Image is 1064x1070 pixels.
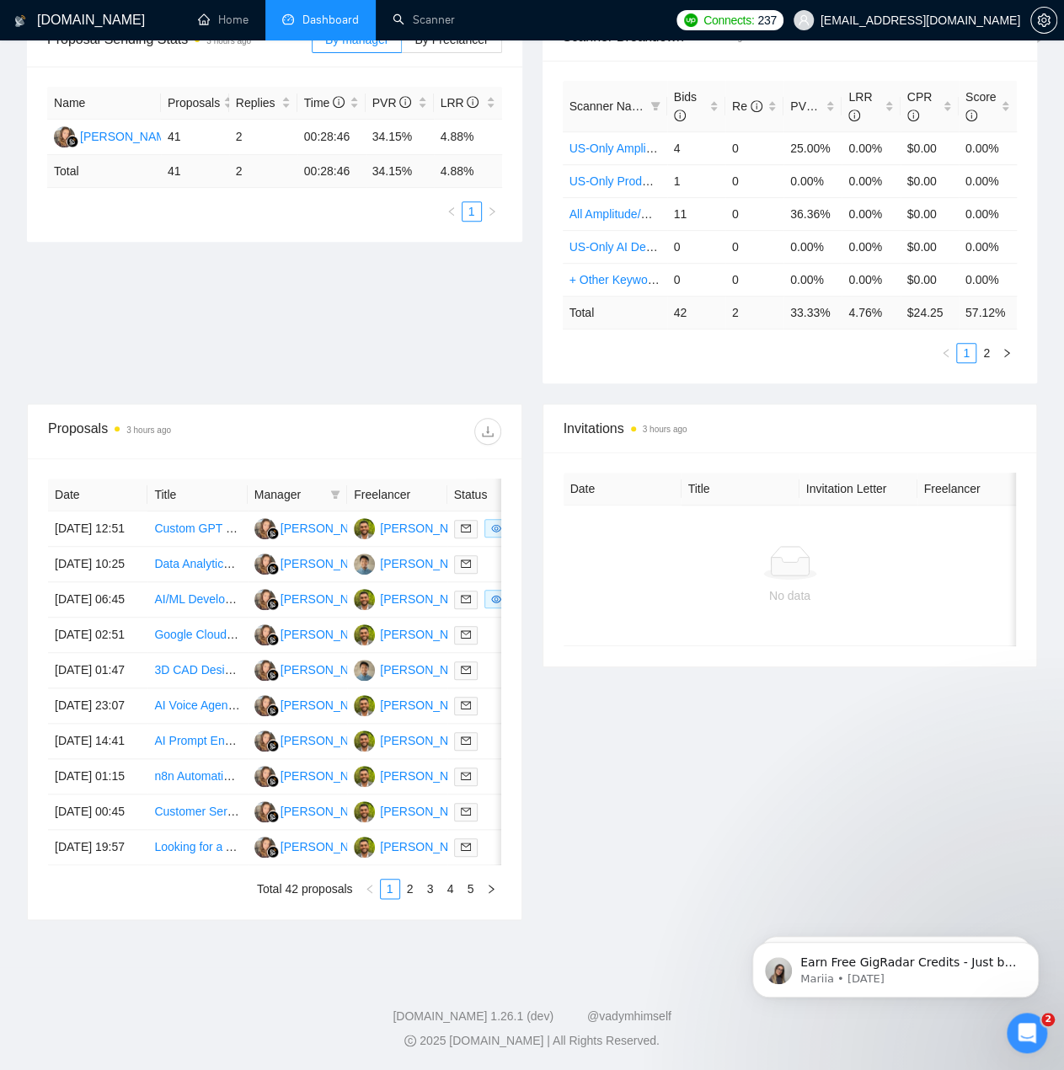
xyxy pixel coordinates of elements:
[842,164,900,197] td: 0.00%
[461,665,471,675] span: mail
[482,201,502,222] button: right
[848,110,860,121] span: info-circle
[959,230,1017,263] td: 0.00%
[790,99,830,113] span: PVR
[236,94,278,112] span: Replies
[997,343,1017,363] li: Next Page
[126,425,171,435] time: 3 hours ago
[267,634,279,645] img: gigradar-bm.png
[462,201,482,222] li: 1
[725,131,783,164] td: 0
[147,582,247,618] td: AI/ML Developer - Founding Team Member for Innovative AI Startup
[154,628,479,641] a: Google Cloud & AI Specialist & Super Awesome Tech Nerd (b)
[380,590,477,608] div: [PERSON_NAME]
[461,806,471,816] span: mail
[333,96,345,108] span: info-circle
[282,13,294,25] span: dashboard
[154,592,509,606] a: AI/ML Developer - Founding Team Member for Innovative AI Startup
[147,511,247,547] td: Custom GPT builder - Do you know Custom GPTs? (this is similar)
[354,698,477,711] a: U[PERSON_NAME]
[684,13,698,27] img: upwork-logo.png
[48,724,147,759] td: [DATE] 14:41
[67,136,78,147] img: gigradar-bm.png
[959,197,1017,230] td: 0.00%
[461,700,471,710] span: mail
[147,479,247,511] th: Title
[441,880,460,898] a: 4
[674,90,697,122] span: Bids
[650,101,660,111] span: filter
[647,94,664,119] span: filter
[147,794,247,830] td: Customer Service Email Automation (Human‑in‑the‑Loop) — $40/hr
[462,880,480,898] a: 5
[380,519,477,538] div: [PERSON_NAME]
[48,547,147,582] td: [DATE] 10:25
[354,624,375,645] img: U
[304,96,345,110] span: Time
[751,100,762,112] span: info-circle
[959,164,1017,197] td: 0.00%
[1031,13,1056,27] span: setting
[147,830,247,865] td: Looking for a AI agent expert
[54,126,75,147] img: NK
[421,880,440,898] a: 3
[254,837,275,858] img: NK
[354,589,375,610] img: U
[917,473,1035,506] th: Freelancer
[281,661,377,679] div: [PERSON_NAME]
[281,519,377,538] div: [PERSON_NAME]
[13,1032,1051,1050] div: 2025 [DOMAIN_NAME] | All Rights Reserved.
[461,736,471,746] span: mail
[400,879,420,899] li: 2
[434,155,502,188] td: 4.88 %
[380,731,477,750] div: [PERSON_NAME]
[161,155,229,188] td: 41
[842,197,900,230] td: 0.00%
[366,155,434,188] td: 34.15 %
[380,661,477,679] div: [PERSON_NAME]
[799,473,917,506] th: Invitation Letter
[254,768,377,782] a: NK[PERSON_NAME]
[47,155,161,188] td: Total
[380,837,477,856] div: [PERSON_NAME]
[354,839,477,853] a: U[PERSON_NAME]
[281,802,377,821] div: [PERSON_NAME]
[667,164,725,197] td: 1
[372,96,412,110] span: PVR
[327,482,344,507] span: filter
[267,563,279,575] img: gigradar-bm.png
[757,11,776,29] span: 237
[399,96,411,108] span: info-circle
[267,846,279,858] img: gigradar-bm.png
[1002,348,1012,358] span: right
[783,164,842,197] td: 0.00%
[842,263,900,296] td: 0.00%
[281,696,377,714] div: [PERSON_NAME]
[48,511,147,547] td: [DATE] 12:51
[481,879,501,899] button: right
[587,1009,671,1023] a: @vadymhimself
[365,884,375,894] span: left
[354,837,375,858] img: U
[354,627,477,640] a: U[PERSON_NAME]
[643,425,687,434] time: 3 hours ago
[461,559,471,569] span: mail
[667,197,725,230] td: 11
[941,348,951,358] span: left
[380,767,477,785] div: [PERSON_NAME]
[667,230,725,263] td: 0
[965,110,977,121] span: info-circle
[491,523,501,533] span: eye
[73,65,291,80] p: Message from Mariia, sent 6w ago
[577,586,1003,605] div: No data
[254,521,377,534] a: NK[PERSON_NAME]
[901,296,959,329] td: $ 24.25
[997,343,1017,363] button: right
[48,830,147,865] td: [DATE] 19:57
[393,13,455,27] a: searchScanner
[667,263,725,296] td: 0
[901,263,959,296] td: $0.00
[154,769,423,783] a: n8n Automation Designer and Implementer Needed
